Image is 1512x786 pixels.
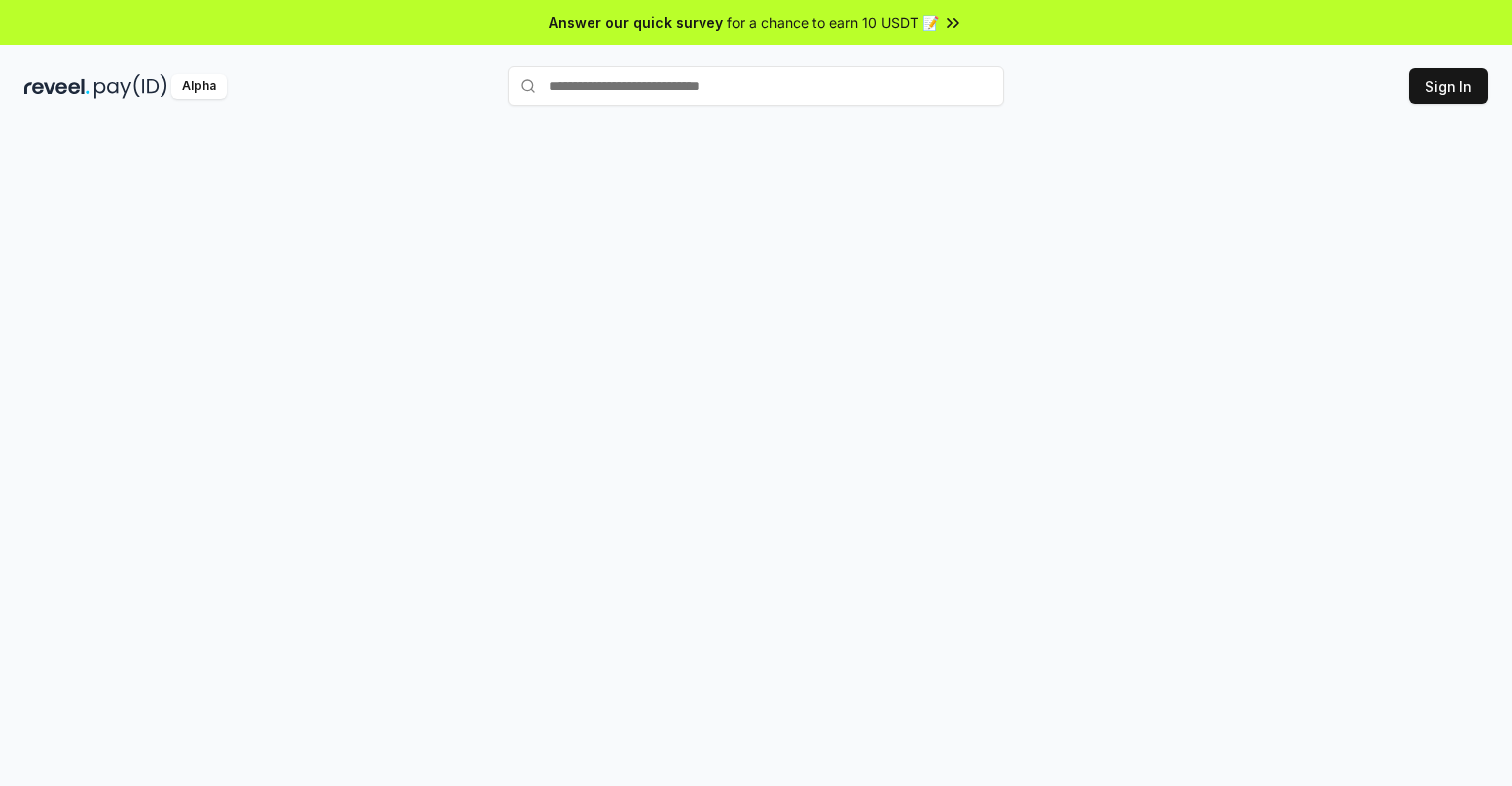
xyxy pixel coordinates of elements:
[549,12,723,33] span: Answer our quick survey
[171,74,227,99] div: Alpha
[727,12,939,33] span: for a chance to earn 10 USDT 📝
[1409,68,1488,104] button: Sign In
[94,74,167,99] img: pay_id
[24,74,90,99] img: reveel_dark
